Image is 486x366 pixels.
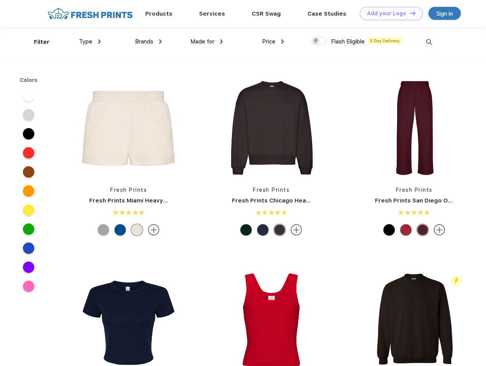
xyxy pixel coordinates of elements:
[232,197,364,204] a: Fresh Prints Chicago Heavyweight Crewneck
[434,224,445,236] img: more.svg
[135,38,153,45] span: Brands
[34,38,50,47] div: Filter
[240,224,252,236] div: Forest Green mto
[159,39,162,44] img: dropdown.png
[98,224,109,236] div: Heathered Grey mto
[410,11,415,15] img: DT
[436,9,453,18] div: Sign in
[281,39,284,44] img: dropdown.png
[253,187,290,193] a: Fresh Prints
[428,7,461,20] a: Sign in
[14,76,43,84] div: Colors
[274,224,285,236] div: Dark Chocolate mto
[78,77,179,178] img: func=resize&h=266
[396,187,433,193] a: Fresh Prints
[110,187,147,193] a: Fresh Prints
[423,36,435,48] img: desktop_search.svg
[148,224,159,236] img: more.svg
[145,10,172,17] a: Products
[257,224,269,236] div: Navy mto
[114,224,126,236] div: Royal Blue mto
[400,224,412,236] div: Cherry
[262,38,275,45] span: Price
[364,77,465,178] img: func=resize&h=266
[220,77,322,178] img: func=resize&h=266
[291,224,302,236] img: more.svg
[367,10,406,17] div: Add your Logo
[89,197,204,204] a: Fresh Prints Miami Heavyweight Shorts
[368,37,402,44] span: 5 Day Delivery
[131,224,143,236] div: Buttermilk mto
[383,224,395,236] div: Black
[220,39,223,44] img: dropdown.png
[45,7,135,20] img: fo%20logo%202.webp
[417,224,428,236] div: Burgundy mto
[98,39,101,44] img: dropdown.png
[79,38,92,45] span: Type
[331,38,365,45] span: Flash Eligible
[190,38,214,45] span: Made for
[451,276,462,286] img: flash_active_toggle.svg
